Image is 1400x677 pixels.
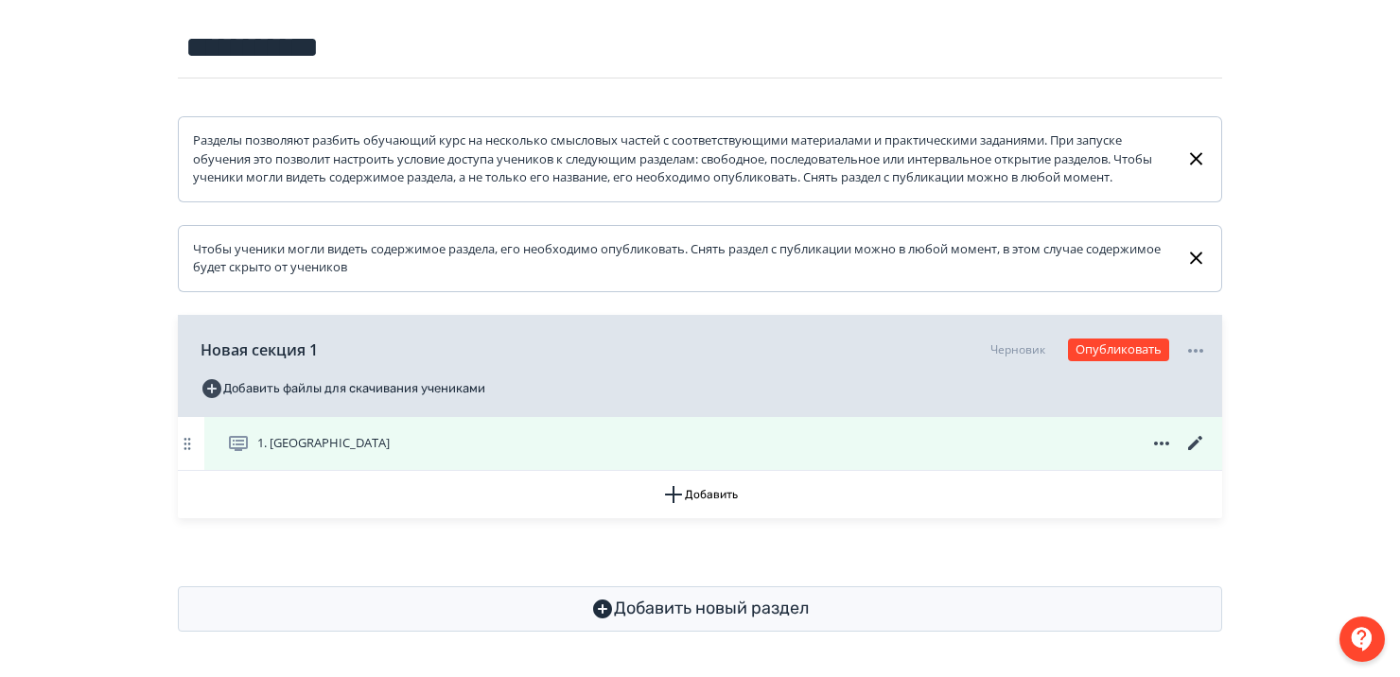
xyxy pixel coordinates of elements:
[990,341,1045,358] div: Черновик
[201,373,485,404] button: Добавить файлы для скачивания учениками
[193,131,1170,187] div: Разделы позволяют разбить обучающий курс на несколько смысловых частей с соответствующими материа...
[193,240,1170,277] div: Чтобы ученики могли видеть содержимое раздела, его необходимо опубликовать. Снять раздел с публик...
[1068,338,1169,361] button: Опубликовать
[178,417,1222,471] div: 1. [GEOGRAPHIC_DATA]
[178,586,1222,632] button: Добавить новый раздел
[201,338,318,361] span: Новая секция 1
[178,471,1222,518] button: Добавить
[257,434,390,453] span: 1. Kaiten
